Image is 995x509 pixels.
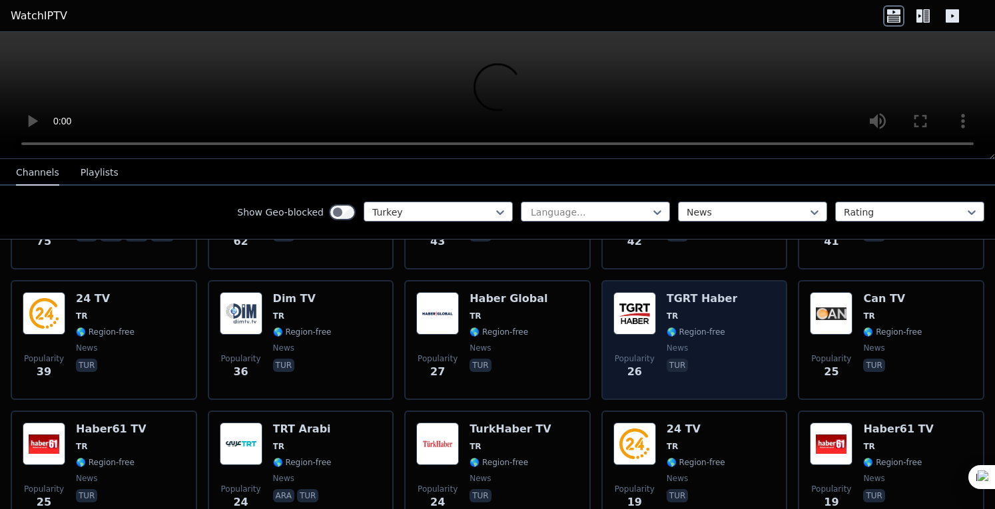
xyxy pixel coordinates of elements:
img: Dim TV [220,292,262,335]
h6: Can TV [863,292,922,305]
label: Show Geo-blocked [237,206,324,219]
span: Popularity [24,484,64,494]
span: 75 [37,234,51,250]
img: Can TV [810,292,852,335]
h6: Haber Global [470,292,547,305]
span: TR [863,441,874,452]
span: news [273,473,294,484]
button: Playlists [81,160,119,186]
button: Channels [16,160,59,186]
span: 26 [627,364,642,380]
img: Haber61 TV [810,423,852,465]
img: TGRT Haber [613,292,656,335]
img: TurkHaber TV [416,423,459,465]
span: Popularity [418,484,458,494]
span: Popularity [24,353,64,364]
span: news [667,473,688,484]
h6: Haber61 TV [76,423,147,436]
p: tur [667,489,688,502]
span: 🌎 Region-free [76,327,135,337]
span: news [667,343,688,353]
span: 25 [824,364,838,380]
span: 🌎 Region-free [470,327,528,337]
span: news [863,473,884,484]
span: 🌎 Region-free [863,457,922,468]
p: tur [863,359,884,372]
span: TR [667,441,678,452]
span: 🌎 Region-free [470,457,528,468]
span: TR [667,311,678,321]
span: 🌎 Region-free [667,457,725,468]
span: 43 [430,234,445,250]
span: Popularity [221,353,261,364]
span: 41 [824,234,838,250]
span: Popularity [615,484,655,494]
span: news [76,473,97,484]
img: Haber61 TV [23,423,65,465]
img: 24 TV [613,423,656,465]
span: TR [273,311,284,321]
span: news [273,343,294,353]
span: 🌎 Region-free [273,327,332,337]
span: 42 [627,234,642,250]
span: Popularity [418,353,458,364]
h6: Dim TV [273,292,332,305]
p: tur [297,489,318,502]
span: 36 [233,364,248,380]
span: news [470,343,491,353]
span: TR [273,441,284,452]
span: 62 [233,234,248,250]
h6: TurkHaber TV [470,423,551,436]
img: TRT Arabi [220,423,262,465]
span: news [76,343,97,353]
a: WatchIPTV [11,8,67,24]
span: Popularity [811,353,851,364]
img: 24 TV [23,292,65,335]
span: 🌎 Region-free [863,327,922,337]
span: 🌎 Region-free [76,457,135,468]
span: 39 [37,364,51,380]
span: 🌎 Region-free [667,327,725,337]
img: Haber Global [416,292,459,335]
p: ara [273,489,294,502]
span: news [470,473,491,484]
span: TR [470,441,481,452]
p: tur [667,359,688,372]
span: TR [470,311,481,321]
span: Popularity [221,484,261,494]
span: TR [76,441,87,452]
p: tur [76,359,97,372]
span: 27 [430,364,445,380]
p: tur [76,489,97,502]
span: Popularity [615,353,655,364]
p: tur [470,359,491,372]
p: tur [863,489,884,502]
span: 🌎 Region-free [273,457,332,468]
h6: TGRT Haber [667,292,738,305]
h6: TRT Arabi [273,423,332,436]
h6: Haber61 TV [863,423,934,436]
p: tur [273,359,294,372]
h6: 24 TV [76,292,135,305]
p: tur [470,489,491,502]
span: news [863,343,884,353]
span: TR [863,311,874,321]
span: TR [76,311,87,321]
span: Popularity [811,484,851,494]
h6: 24 TV [667,423,725,436]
